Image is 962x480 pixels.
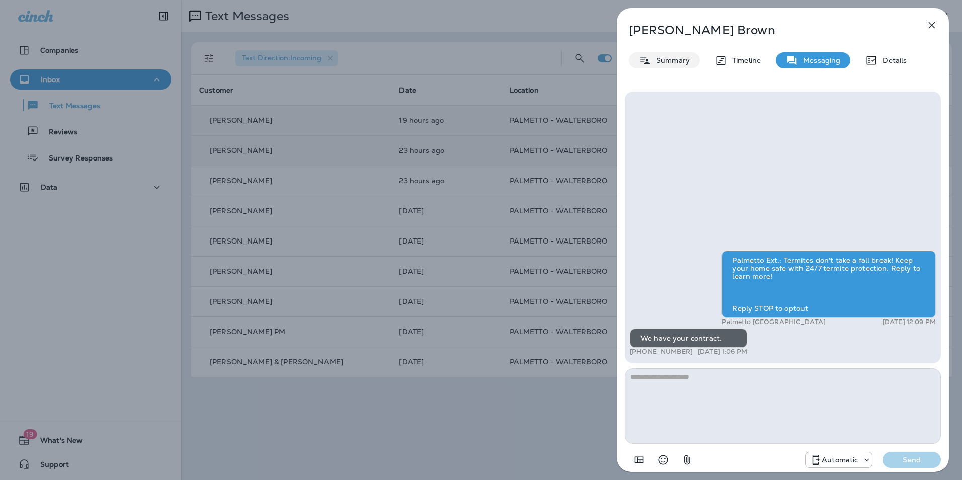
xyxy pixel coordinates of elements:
p: [DATE] 1:06 PM [698,348,747,356]
p: Palmetto [GEOGRAPHIC_DATA] [721,318,826,326]
p: Messaging [798,56,840,64]
button: Select an emoji [653,450,673,470]
p: Timeline [727,56,761,64]
p: Details [877,56,907,64]
p: Summary [651,56,690,64]
div: We have your contract. [630,329,747,348]
div: Palmetto Ext.: Termites don't take a fall break! Keep your home safe with 24/7 termite protection... [721,251,936,318]
button: Add in a premade template [629,450,649,470]
p: [DATE] 12:09 PM [883,318,936,326]
p: Automatic [822,456,858,464]
p: [PERSON_NAME] Brown [629,23,904,37]
p: [PHONE_NUMBER] [630,348,693,356]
